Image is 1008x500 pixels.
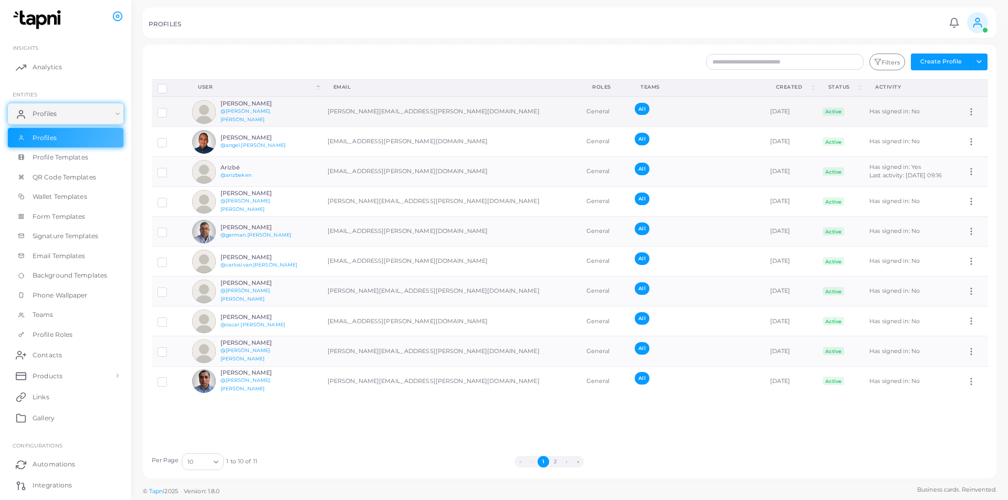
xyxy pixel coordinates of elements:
[220,232,291,238] a: @german.[PERSON_NAME]
[8,386,123,407] a: Links
[226,458,257,466] span: 1 to 10 of 11
[220,347,271,361] a: @[PERSON_NAME].[PERSON_NAME]
[220,322,285,327] a: @oscar.[PERSON_NAME]
[869,377,920,385] span: Has signed in: No
[9,10,68,29] img: logo
[322,97,581,127] td: [PERSON_NAME][EMAIL_ADDRESS][PERSON_NAME][DOMAIN_NAME]
[823,167,845,176] span: Active
[192,100,216,124] img: avatar
[869,54,905,70] button: Filters
[869,163,921,171] span: Has signed in: Yes
[823,317,845,325] span: Active
[8,407,123,428] a: Gallery
[869,108,920,115] span: Has signed in: No
[149,487,165,495] a: Tapni
[823,227,845,236] span: Active
[538,456,549,467] button: Go to page 1
[33,481,72,490] span: Integrations
[220,142,286,148] a: @angel.[PERSON_NAME]
[8,365,123,386] a: Products
[33,460,75,469] span: Automations
[869,227,920,235] span: Has signed in: No
[635,312,649,324] span: All
[149,20,181,28] h5: PROFILES
[869,347,920,355] span: Has signed in: No
[322,366,581,396] td: [PERSON_NAME][EMAIL_ADDRESS][PERSON_NAME][DOMAIN_NAME]
[635,282,649,294] span: All
[823,347,845,355] span: Active
[322,276,581,306] td: [PERSON_NAME][EMAIL_ADDRESS][PERSON_NAME][DOMAIN_NAME]
[192,310,216,333] img: avatar
[192,190,216,214] img: avatar
[764,157,817,187] td: [DATE]
[776,83,810,91] div: Created
[8,325,123,345] a: Profile Roles
[823,287,845,295] span: Active
[192,339,216,363] img: avatar
[581,217,629,247] td: General
[869,287,920,294] span: Has signed in: No
[764,127,817,157] td: [DATE]
[581,187,629,217] td: General
[592,83,617,91] div: Roles
[187,456,193,467] span: 10
[13,45,38,51] span: INSIGHTS
[635,222,649,235] span: All
[8,187,123,207] a: Wallet Templates
[8,305,123,325] a: Teams
[635,133,649,145] span: All
[220,288,271,302] a: @[PERSON_NAME].[PERSON_NAME]
[635,252,649,264] span: All
[13,91,37,98] span: ENTITIES
[33,231,98,241] span: Signature Templates
[33,62,62,72] span: Analytics
[220,108,271,122] a: @[PERSON_NAME].[PERSON_NAME]
[33,330,72,339] span: Profile Roles
[33,153,88,162] span: Profile Templates
[869,197,920,205] span: Has signed in: No
[8,147,123,167] a: Profile Templates
[635,342,649,354] span: All
[869,257,920,264] span: Has signed in: No
[581,276,629,306] td: General
[581,247,629,276] td: General
[635,193,649,205] span: All
[192,220,216,243] img: avatar
[917,485,996,494] span: Business cards. Reinvented.
[322,217,581,247] td: [EMAIL_ADDRESS][PERSON_NAME][DOMAIN_NAME]
[764,187,817,217] td: [DATE]
[581,306,629,336] td: General
[33,310,54,320] span: Teams
[220,100,298,107] h6: [PERSON_NAME]
[33,271,107,280] span: Background Templates
[33,133,57,143] span: Profiles
[635,103,649,115] span: All
[33,371,62,381] span: Products
[961,79,988,97] th: Action
[8,57,123,78] a: Analytics
[635,372,649,384] span: All
[8,246,123,266] a: Email Templates
[33,392,49,402] span: Links
[8,103,123,124] a: Profiles
[764,217,817,247] td: [DATE]
[198,83,314,91] div: User
[220,198,271,212] a: @[PERSON_NAME].[PERSON_NAME]
[220,339,298,346] h6: [PERSON_NAME]
[192,369,216,393] img: avatar
[561,456,572,467] button: Go to next page
[322,157,581,187] td: [EMAIL_ADDRESS][PERSON_NAME][DOMAIN_NAME]
[823,137,845,146] span: Active
[322,306,581,336] td: [EMAIL_ADDRESS][PERSON_NAME][DOMAIN_NAME]
[33,350,62,360] span: Contacts
[8,226,123,246] a: Signature Templates
[322,127,581,157] td: [EMAIL_ADDRESS][PERSON_NAME][DOMAIN_NAME]
[143,487,219,496] span: ©
[764,306,817,336] td: [DATE]
[823,197,845,206] span: Active
[823,377,845,385] span: Active
[182,453,224,470] div: Search for option
[581,97,629,127] td: General
[581,157,629,187] td: General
